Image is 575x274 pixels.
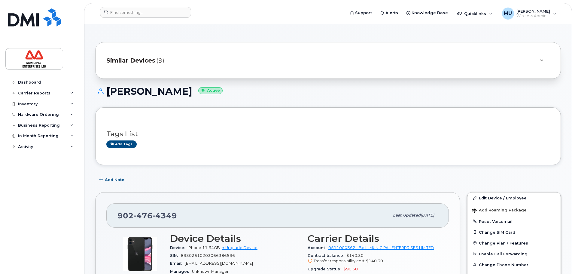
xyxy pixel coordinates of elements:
button: Add Note [95,174,129,185]
span: Add Roaming Package [472,208,527,214]
span: [EMAIL_ADDRESS][DOMAIN_NAME] [185,261,253,266]
span: 902 [117,211,177,220]
span: Change Plan / Features [479,241,528,245]
button: Change SIM Card [467,227,561,238]
button: Change Plan / Features [467,238,561,248]
a: Add tags [106,140,137,148]
span: $140.30 [366,259,383,263]
span: 89302610203066386596 [181,253,235,258]
span: Unknown Manager [192,269,229,274]
span: Last updated [393,213,421,217]
span: SIM [170,253,181,258]
img: iPhone_11.jpg [122,236,158,272]
span: Device [170,245,187,250]
span: Similar Devices [106,56,155,65]
span: Email [170,261,185,266]
button: Add Roaming Package [467,204,561,216]
small: Active [198,87,223,94]
button: Change Phone Number [467,259,561,270]
h3: Carrier Details [308,233,438,244]
a: + Upgrade Device [222,245,257,250]
button: Reset Voicemail [467,216,561,227]
span: Enable Call Forwarding [479,252,528,256]
button: Enable Call Forwarding [467,248,561,259]
h3: Tags List [106,130,550,138]
span: Transfer responsibility cost [314,259,365,263]
span: Account [308,245,328,250]
span: Upgrade Status [308,267,343,271]
span: Manager [170,269,192,274]
a: 0511000362 - Bell - MUNICIPAL ENTERPRISES LIMITED [328,245,434,250]
span: Add Note [105,177,124,183]
h1: [PERSON_NAME] [95,86,561,97]
span: $140.30 [308,253,438,264]
h3: Device Details [170,233,300,244]
span: $90.30 [343,267,358,271]
span: (9) [157,56,164,65]
span: [DATE] [421,213,434,217]
span: iPhone 11 64GB [187,245,220,250]
a: Edit Device / Employee [467,192,561,203]
span: 476 [134,211,153,220]
span: Contract balance [308,253,346,258]
span: 4349 [153,211,177,220]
